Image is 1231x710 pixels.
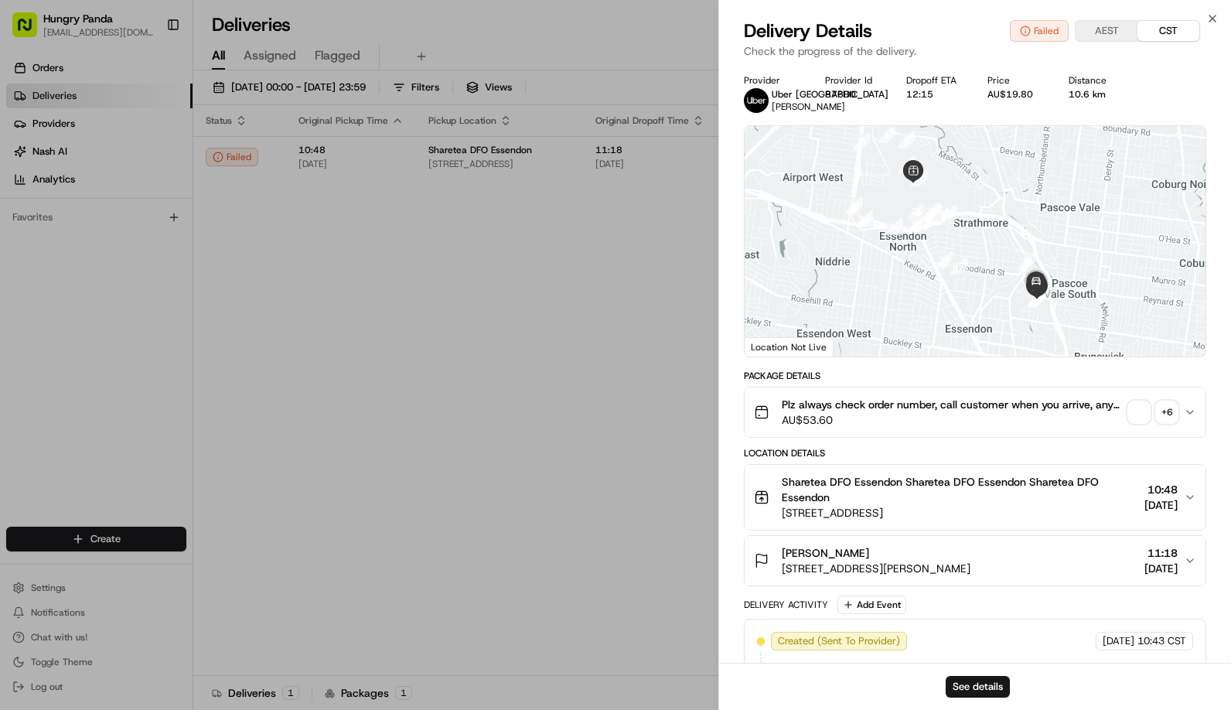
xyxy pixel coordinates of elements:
span: Created (Sent To Provider) [778,634,900,648]
button: +6 [1128,401,1178,423]
div: 5 [878,126,895,143]
span: [DATE] [1103,634,1134,648]
div: 📗 [15,347,28,360]
button: Start new chat [263,152,281,171]
a: 📗Knowledge Base [9,340,124,367]
span: 10:48 [1144,482,1178,497]
span: [DATE] [1144,561,1178,576]
div: 8 [898,131,915,148]
div: Location Details [744,447,1206,459]
div: 34 [936,251,953,268]
div: 💻 [131,347,143,360]
button: See details [946,676,1010,698]
input: Clear [40,100,255,116]
button: CST [1137,21,1199,41]
span: [PERSON_NAME] [782,545,869,561]
div: 6 [899,155,916,172]
div: 31 [925,204,942,221]
button: 876D0 [825,88,856,101]
div: 17 [856,210,873,227]
button: AEST [1076,21,1137,41]
button: Failed [1010,20,1069,42]
div: 28 [926,206,943,223]
span: 8月15日 [60,240,96,252]
span: • [51,240,56,252]
div: 30 [932,208,949,225]
div: Provider [744,74,800,87]
a: Powered byPylon [109,383,187,395]
p: Welcome 👋 [15,62,281,87]
p: Check the progress of the delivery. [744,43,1206,59]
img: uber-new-logo.jpeg [744,88,769,113]
img: 1736555255976-a54dd68f-1ca7-489b-9aae-adbdc363a1c4 [15,148,43,176]
div: Past conversations [15,201,99,213]
div: 21 [939,205,956,222]
img: Nash [15,15,46,46]
button: See all [240,198,281,217]
span: [DATE] [1144,497,1178,513]
span: Knowledge Base [31,346,118,361]
div: 24 [853,133,870,150]
div: Start new chat [70,148,254,163]
div: 10.6 km [1069,88,1125,101]
div: 26 [908,203,925,220]
span: [PERSON_NAME] [48,282,125,294]
span: 8月7日 [137,282,167,294]
div: Location Not Live [745,337,834,357]
div: AU$19.80 [987,88,1044,101]
span: AU$53.60 [782,412,1122,428]
span: Plz always check order number, call customer when you arrive, any delivery issues, Contact WhatsA... [782,397,1122,412]
div: 10 [846,197,863,214]
div: 33 [907,217,924,234]
img: Asif Zaman Khan [15,267,40,292]
div: Provider Id [825,74,881,87]
span: API Documentation [146,346,248,361]
div: 12:15 [906,88,963,101]
span: Uber [GEOGRAPHIC_DATA] [772,88,888,101]
div: 36 [1018,253,1035,270]
div: Distance [1069,74,1125,87]
div: 7 [911,169,928,186]
div: Dropoff ETA [906,74,963,87]
button: Plz always check order number, call customer when you arrive, any delivery issues, Contact WhatsA... [745,387,1205,437]
button: Add Event [837,596,906,614]
div: We're available if you need us! [70,163,213,176]
img: 1727276513143-84d647e1-66c0-4f92-a045-3c9f9f5dfd92 [32,148,60,176]
span: Pylon [154,384,187,395]
a: 💻API Documentation [124,340,254,367]
div: 35 [950,258,967,275]
div: 25 [886,218,903,235]
div: Delivery Activity [744,599,828,611]
div: + 6 [1156,401,1178,423]
span: [PERSON_NAME] [772,101,845,113]
span: Delivery Details [744,19,872,43]
span: [STREET_ADDRESS] [782,505,1138,521]
span: 11:18 [1144,545,1178,561]
span: [STREET_ADDRESS][PERSON_NAME] [782,561,970,576]
span: 10:43 CST [1137,634,1186,648]
div: Price [987,74,1044,87]
div: Package Details [744,370,1206,382]
button: [PERSON_NAME][STREET_ADDRESS][PERSON_NAME]11:18[DATE] [745,536,1205,585]
button: Sharetea DFO Essendon Sharetea DFO Essendon Sharetea DFO Essendon[STREET_ADDRESS]10:48[DATE] [745,465,1205,530]
span: Sharetea DFO Essendon Sharetea DFO Essendon Sharetea DFO Essendon [782,474,1138,505]
img: 1736555255976-a54dd68f-1ca7-489b-9aae-adbdc363a1c4 [31,282,43,295]
span: • [128,282,134,294]
div: 32 [922,203,939,220]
